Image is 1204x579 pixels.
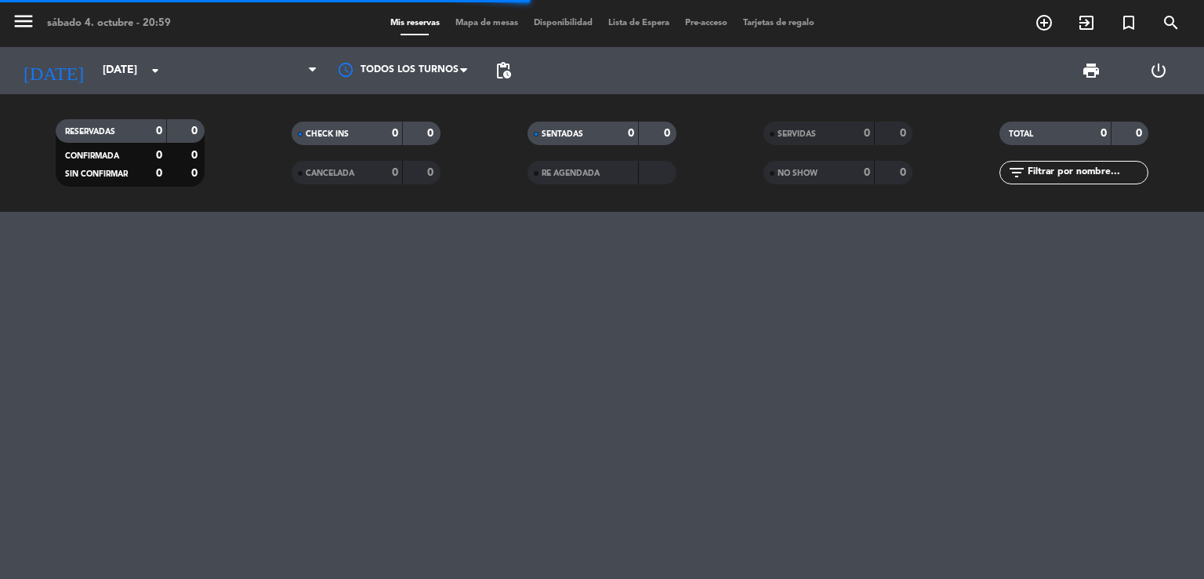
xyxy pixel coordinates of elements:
[65,170,128,178] span: SIN CONFIRMAR
[1125,47,1192,94] div: LOG OUT
[306,169,354,177] span: CANCELADA
[191,168,201,179] strong: 0
[778,169,818,177] span: NO SHOW
[156,150,162,161] strong: 0
[12,9,35,38] button: menu
[1149,61,1168,80] i: power_settings_new
[392,167,398,178] strong: 0
[1136,128,1145,139] strong: 0
[65,152,119,160] span: CONFIRMADA
[1077,13,1096,32] i: exit_to_app
[12,9,35,33] i: menu
[191,150,201,161] strong: 0
[146,61,165,80] i: arrow_drop_down
[864,128,870,139] strong: 0
[427,167,437,178] strong: 0
[1007,163,1026,182] i: filter_list
[542,130,583,138] span: SENTADAS
[191,126,201,137] strong: 0
[1026,164,1148,181] input: Filtrar por nombre...
[156,168,162,179] strong: 0
[526,19,600,27] span: Disponibilidad
[1082,61,1101,80] span: print
[448,19,526,27] span: Mapa de mesas
[900,167,909,178] strong: 0
[392,128,398,139] strong: 0
[778,130,816,138] span: SERVIDAS
[664,128,673,139] strong: 0
[427,128,437,139] strong: 0
[156,126,162,137] strong: 0
[1162,13,1180,32] i: search
[600,19,677,27] span: Lista de Espera
[47,16,171,31] div: sábado 4. octubre - 20:59
[65,128,115,136] span: RESERVADAS
[628,128,634,139] strong: 0
[1009,130,1033,138] span: TOTAL
[306,130,349,138] span: CHECK INS
[900,128,909,139] strong: 0
[542,169,600,177] span: RE AGENDADA
[1119,13,1138,32] i: turned_in_not
[1035,13,1053,32] i: add_circle_outline
[383,19,448,27] span: Mis reservas
[677,19,735,27] span: Pre-acceso
[1101,128,1107,139] strong: 0
[12,53,95,88] i: [DATE]
[494,61,513,80] span: pending_actions
[864,167,870,178] strong: 0
[735,19,822,27] span: Tarjetas de regalo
